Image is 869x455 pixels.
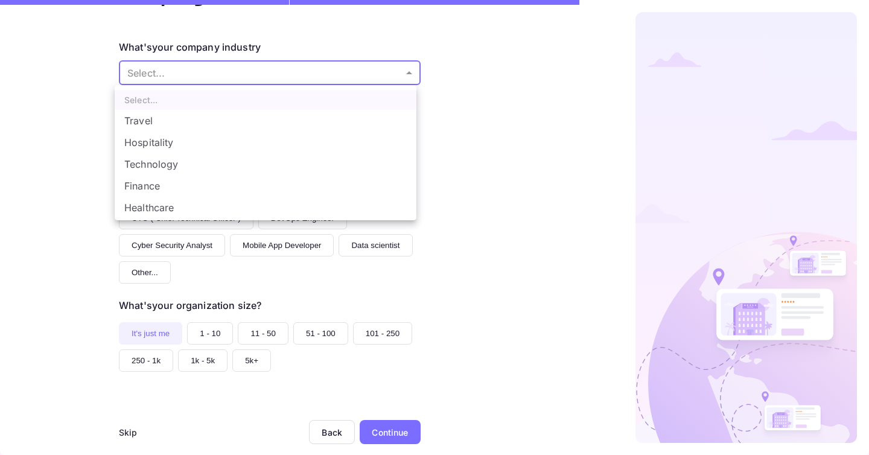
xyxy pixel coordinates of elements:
li: Travel [115,110,416,132]
li: Technology [115,153,416,175]
li: Healthcare [115,197,416,218]
li: Hospitality [115,132,416,153]
li: Education [115,218,416,240]
li: Finance [115,175,416,197]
